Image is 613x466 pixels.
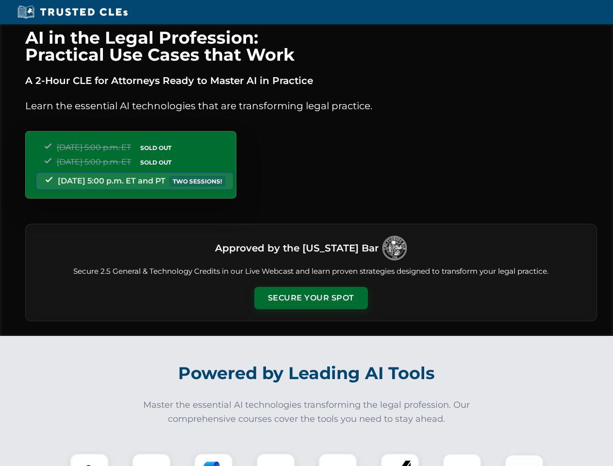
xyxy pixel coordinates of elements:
img: Logo [382,236,407,260]
span: [DATE] 5:00 p.m. ET [57,143,131,152]
h2: Powered by Leading AI Tools [38,356,576,390]
span: [DATE] 5:00 p.m. ET [57,157,131,166]
span: SOLD OUT [137,143,175,153]
p: Secure 2.5 General & Technology Credits in our Live Webcast and learn proven strategies designed ... [37,266,585,277]
p: Learn the essential AI technologies that are transforming legal practice. [25,98,597,114]
p: A 2-Hour CLE for Attorneys Ready to Master AI in Practice [25,73,597,88]
h3: Approved by the [US_STATE] Bar [215,239,379,257]
p: Master the essential AI technologies transforming the legal profession. Our comprehensive courses... [137,398,477,426]
button: Secure Your Spot [254,287,368,309]
span: SOLD OUT [137,157,175,167]
h1: AI in the Legal Profession: Practical Use Cases that Work [25,29,597,63]
img: Trusted CLEs [15,5,131,19]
